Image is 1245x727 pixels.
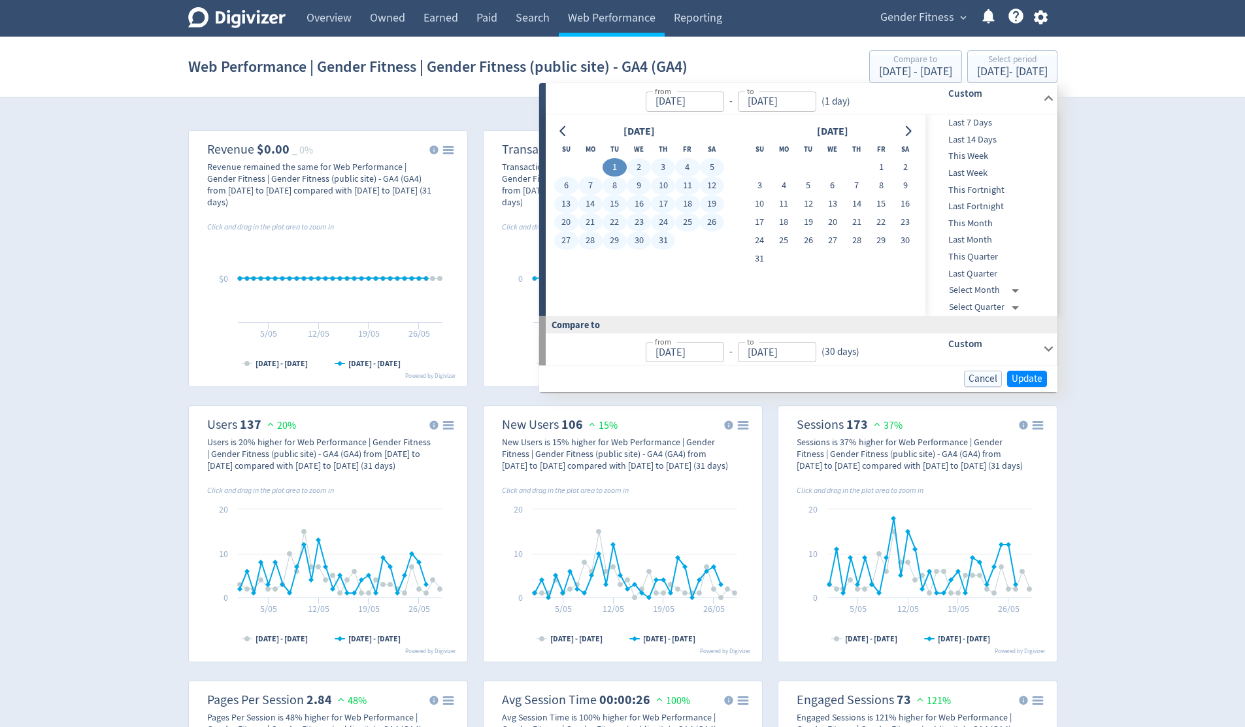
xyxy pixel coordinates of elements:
text: 20 [514,503,523,515]
span: expand_more [957,12,969,24]
label: from [655,86,671,97]
svg: New Users 15 17% [489,411,757,656]
button: 15 [603,195,627,213]
text: 10 [219,548,228,560]
button: 2 [893,158,918,177]
i: Click and drag in the plot area to zoom in [207,485,334,496]
button: 29 [603,231,627,250]
text: 12/05 [603,603,624,615]
button: 9 [893,177,918,195]
button: 4 [675,158,699,177]
span: Last Week [925,166,1055,180]
div: This Month [925,215,1055,232]
button: 12 [796,195,820,213]
button: 20 [554,213,578,231]
text: 20 [219,503,228,515]
div: Revenue remained the same for Web Performance | Gender Fitness | Gender Fitness (public site) - G... [207,161,433,208]
button: 12 [700,177,724,195]
th: Sunday [748,140,772,158]
img: positive-performance.svg [264,419,277,429]
span: 100% [653,694,690,707]
span: This Week [925,149,1055,163]
text: Powered by Digivizer [405,372,456,380]
div: [DATE] - [DATE] [977,66,1048,78]
button: 5 [700,158,724,177]
span: _ 0% [292,144,313,157]
button: 13 [820,195,844,213]
i: Click and drag in the plot area to zoom in [502,485,629,496]
span: Update [1012,374,1042,384]
button: 17 [651,195,675,213]
button: 28 [578,231,603,250]
text: 0 [813,592,818,603]
button: 19 [700,195,724,213]
text: 12/05 [308,603,329,615]
th: Thursday [844,140,869,158]
button: 27 [820,231,844,250]
text: 26/05 [997,603,1019,615]
th: Wednesday [627,140,651,158]
button: 10 [651,177,675,195]
img: positive-performance.svg [335,694,348,704]
h6: Custom [948,336,1038,352]
button: 21 [844,213,869,231]
text: 5/05 [849,603,866,615]
dt: New Users [502,416,559,433]
label: from [655,336,671,347]
span: Last Month [925,233,1055,247]
text: 0 [518,592,523,603]
button: 24 [748,231,772,250]
i: Click and drag in the plot area to zoom in [502,222,629,232]
div: Select Month [949,282,1024,299]
svg: Sessions 39 9% [784,411,1052,656]
text: 19/05 [357,328,379,339]
button: 29 [869,231,893,250]
text: 20 [808,503,818,515]
i: Click and drag in the plot area to zoom in [797,485,923,496]
button: 23 [893,213,918,231]
text: 19/05 [652,603,674,615]
button: 6 [554,177,578,195]
span: 15% [586,419,618,432]
text: 0 [518,273,523,284]
text: [DATE] - [DATE] [845,634,897,644]
text: Powered by Digivizer [700,647,751,655]
div: Last Week [925,165,1055,182]
div: Last Month [925,231,1055,248]
i: Click and drag in the plot area to zoom in [207,222,334,232]
button: 16 [893,195,918,213]
button: 6 [820,177,844,195]
label: to [747,336,754,347]
button: 18 [772,213,796,231]
span: Cancel [969,374,997,384]
button: Cancel [964,371,1002,387]
button: 30 [893,231,918,250]
button: 3 [651,158,675,177]
img: positive-performance.svg [653,694,666,704]
div: This Week [925,148,1055,165]
th: Thursday [651,140,675,158]
strong: 00:00:26 [599,691,650,709]
button: 17 [748,213,772,231]
button: 2 [627,158,651,177]
button: 28 [844,231,869,250]
div: Last Fortnight [925,198,1055,215]
strong: 106 [561,416,583,433]
text: 0 [224,592,228,603]
nav: presets [925,114,1055,316]
text: 12/05 [308,328,329,339]
button: Select period[DATE]- [DATE] [967,50,1057,83]
button: 13 [554,195,578,213]
th: Tuesday [603,140,627,158]
div: from-to(1 day)Custom [546,114,1057,316]
text: 26/05 [408,328,429,339]
button: 5 [796,177,820,195]
text: 19/05 [357,603,379,615]
button: 22 [603,213,627,231]
button: 24 [651,213,675,231]
div: ( 1 day ) [816,94,855,109]
button: 19 [796,213,820,231]
button: 26 [700,213,724,231]
th: Wednesday [820,140,844,158]
div: Sessions is 37% higher for Web Performance | Gender Fitness | Gender Fitness (public site) - GA4 ... [797,436,1023,471]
